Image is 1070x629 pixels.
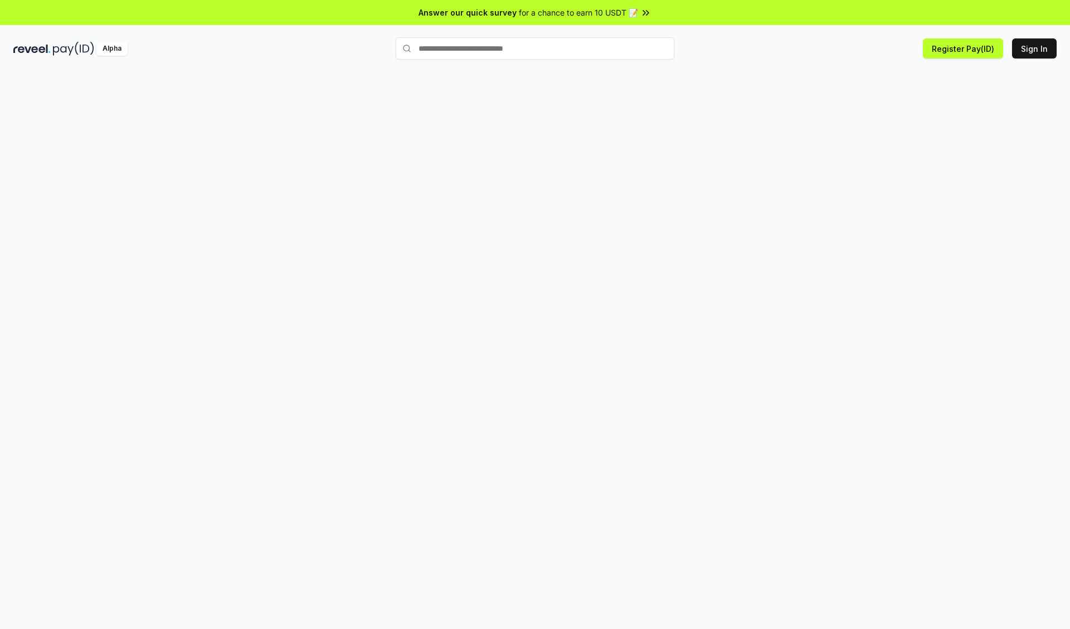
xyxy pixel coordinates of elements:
img: pay_id [53,42,94,56]
img: reveel_dark [13,42,51,56]
div: Alpha [96,42,128,56]
span: Answer our quick survey [419,7,517,18]
span: for a chance to earn 10 USDT 📝 [519,7,638,18]
button: Sign In [1012,38,1057,58]
button: Register Pay(ID) [923,38,1003,58]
